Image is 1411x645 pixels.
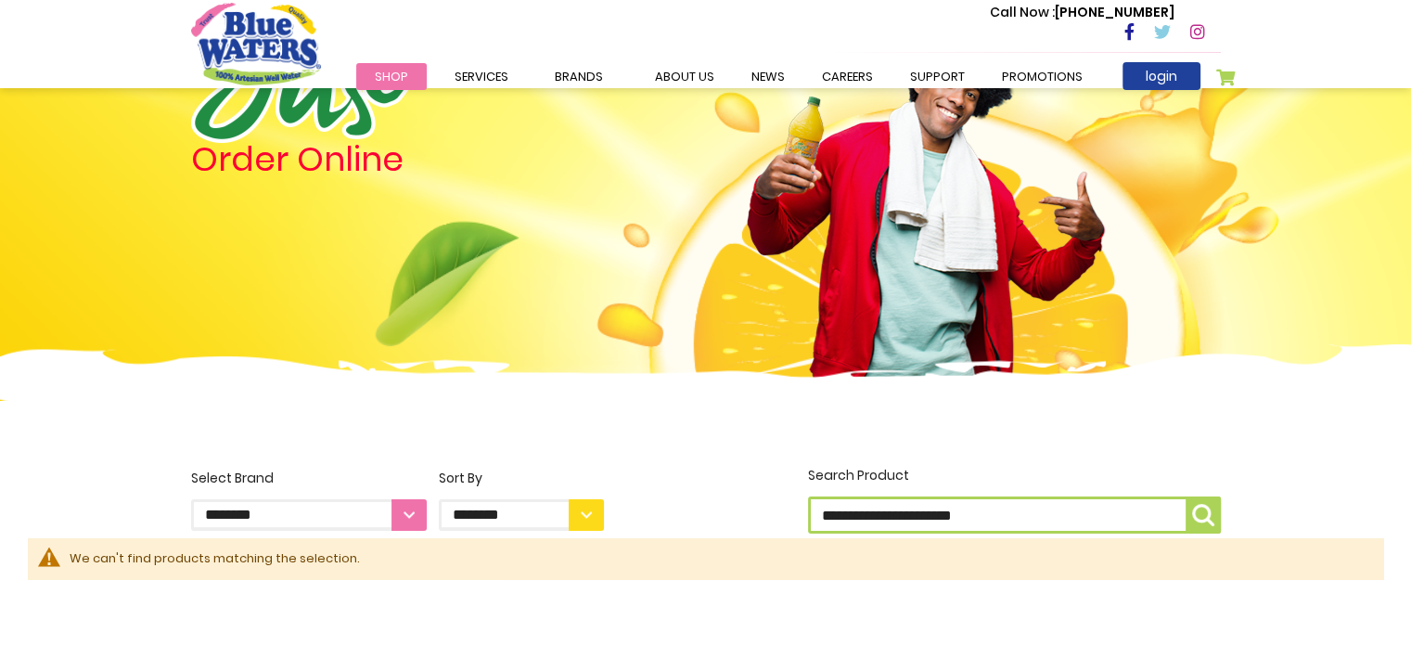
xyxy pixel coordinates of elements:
a: Promotions [983,63,1101,90]
span: Shop [375,68,408,85]
a: about us [636,63,733,90]
select: Select Brand [191,499,427,531]
span: Services [455,68,508,85]
img: search-icon.png [1192,504,1214,526]
a: store logo [191,3,321,84]
p: [PHONE_NUMBER] [990,3,1174,22]
span: Call Now : [990,3,1055,21]
div: Sort By [439,469,604,488]
select: Sort By [439,499,604,531]
span: Brands [555,68,603,85]
a: News [733,63,803,90]
a: careers [803,63,891,90]
button: Search Product [1186,497,1221,534]
a: support [891,63,983,90]
label: Search Product [808,466,1221,534]
div: We can't find products matching the selection. [70,549,1364,568]
input: Search Product [808,497,1221,534]
h4: Order Online [191,143,604,176]
label: Select Brand [191,469,427,531]
a: login [1122,62,1200,90]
